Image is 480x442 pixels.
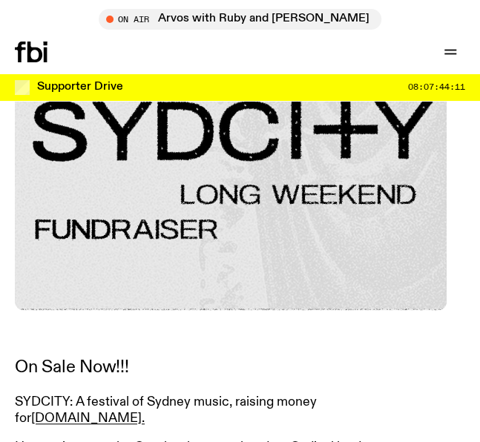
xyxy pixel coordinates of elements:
[37,82,123,93] h3: Supporter Drive
[15,395,442,426] p: SYDCITY: A festival of Sydney music, raising money for
[31,412,145,425] a: [DOMAIN_NAME].
[99,9,381,30] button: On AirArvos with Ruby and [PERSON_NAME]
[408,83,465,91] span: 08:07:44:11
[15,358,129,376] a: On Sale Now!!!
